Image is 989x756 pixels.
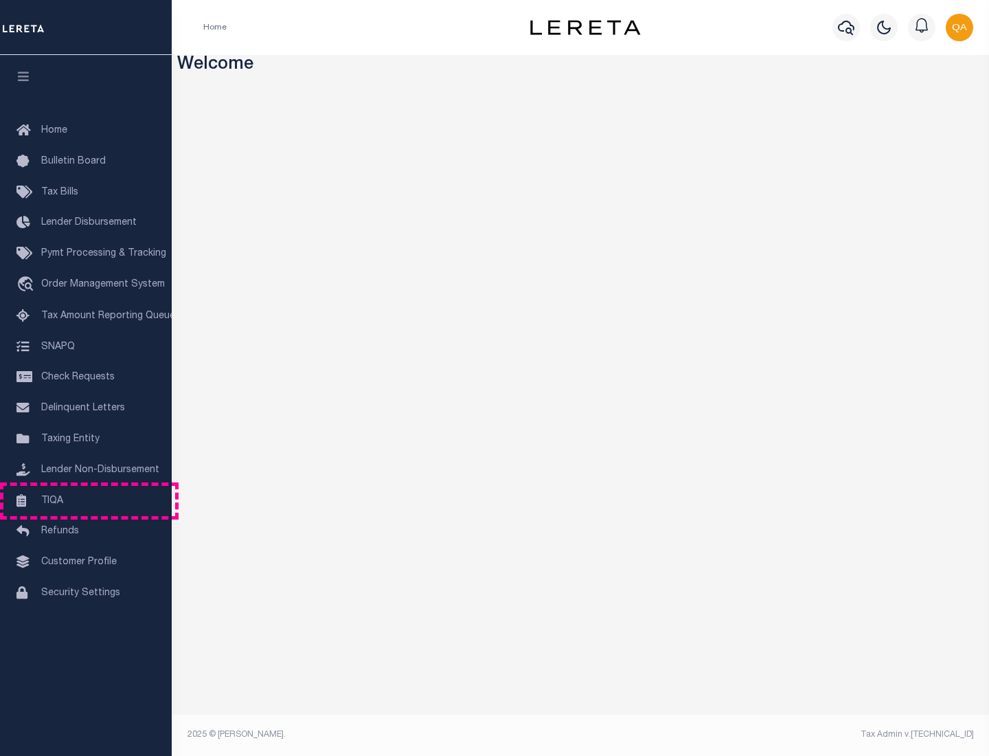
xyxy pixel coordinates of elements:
[41,311,175,321] span: Tax Amount Reporting Queue
[16,276,38,294] i: travel_explore
[41,218,137,227] span: Lender Disbursement
[41,249,166,258] span: Pymt Processing & Tracking
[41,557,117,567] span: Customer Profile
[177,729,581,741] div: 2025 © [PERSON_NAME].
[946,14,973,41] img: svg+xml;base64,PHN2ZyB4bWxucz0iaHR0cDovL3d3dy53My5vcmcvMjAwMC9zdmciIHBvaW50ZXItZXZlbnRzPSJub25lIi...
[41,434,100,444] span: Taxing Entity
[41,126,67,135] span: Home
[41,342,75,351] span: SNAPQ
[41,465,159,475] span: Lender Non-Disbursement
[41,188,78,197] span: Tax Bills
[41,373,115,382] span: Check Requests
[41,526,79,536] span: Refunds
[41,157,106,166] span: Bulletin Board
[591,729,974,741] div: Tax Admin v.[TECHNICAL_ID]
[177,55,984,76] h3: Welcome
[41,588,120,598] span: Security Settings
[41,496,63,505] span: TIQA
[203,21,227,34] li: Home
[41,280,165,289] span: Order Management System
[41,403,125,413] span: Delinquent Letters
[530,20,640,35] img: logo-dark.svg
